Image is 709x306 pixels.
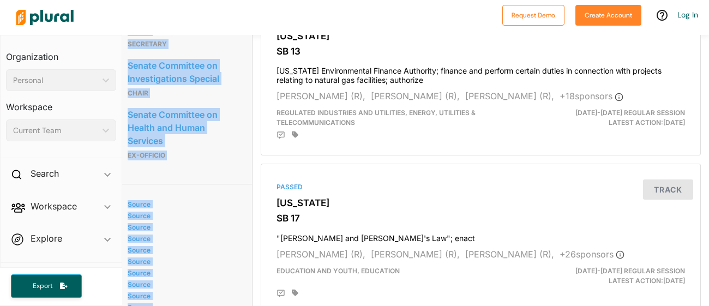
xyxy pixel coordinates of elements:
[128,280,236,289] a: Source
[292,131,298,139] div: Add tags
[560,249,624,260] span: + 26 sponsor s
[13,75,98,86] div: Personal
[575,5,641,26] button: Create Account
[371,249,460,260] span: [PERSON_NAME] (R),
[551,266,693,286] div: Latest Action: [DATE]
[31,167,59,179] h2: Search
[677,10,698,20] a: Log In
[277,91,365,101] span: [PERSON_NAME] (R),
[6,91,116,115] h3: Workspace
[277,61,685,85] h4: [US_STATE] Environmental Finance Authority; finance and perform certain duties in connection with...
[465,91,554,101] span: [PERSON_NAME] (R),
[277,197,685,208] h3: [US_STATE]
[277,229,685,243] h4: "[PERSON_NAME] and [PERSON_NAME]'s Law"; enact
[502,5,564,26] button: Request Demo
[575,9,641,20] a: Create Account
[575,267,685,275] span: [DATE]-[DATE] Regular Session
[277,182,685,192] div: Passed
[128,149,239,162] p: Ex-Officio
[128,87,239,100] p: Chair
[292,289,298,297] div: Add tags
[128,57,239,87] a: Senate Committee on Investigations Special
[277,46,685,57] h3: SB 13
[128,269,236,277] a: Source
[277,249,365,260] span: [PERSON_NAME] (R),
[371,91,460,101] span: [PERSON_NAME] (R),
[277,131,285,140] div: Add Position Statement
[277,267,400,275] span: Education and Youth, Education
[6,41,116,65] h3: Organization
[128,223,236,231] a: Source
[560,91,623,101] span: + 18 sponsor s
[128,235,236,243] a: Source
[25,281,60,291] span: Export
[465,249,554,260] span: [PERSON_NAME] (R),
[128,200,236,208] a: Source
[502,9,564,20] a: Request Demo
[128,106,239,149] a: Senate Committee on Health and Human Services
[11,274,82,298] button: Export
[128,257,236,266] a: Source
[277,213,685,224] h3: SB 17
[128,292,236,300] a: Source
[643,179,693,200] button: Track
[128,246,236,254] a: Source
[13,125,98,136] div: Current Team
[277,109,476,127] span: Regulated Industries and Utilities, Energy, Utilities & Telecommunications
[128,38,239,51] p: Secretary
[551,108,693,128] div: Latest Action: [DATE]
[575,109,685,117] span: [DATE]-[DATE] Regular Session
[128,212,236,220] a: Source
[277,289,285,298] div: Add Position Statement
